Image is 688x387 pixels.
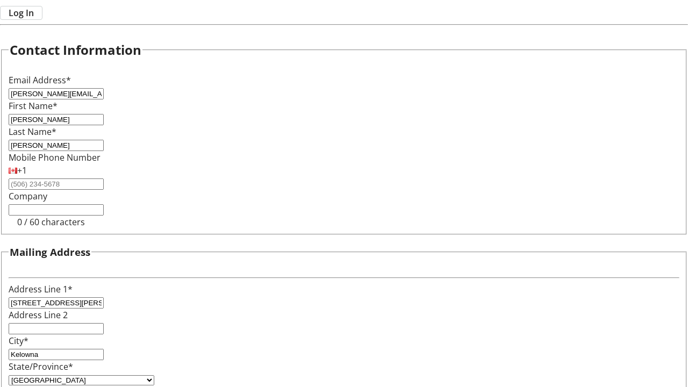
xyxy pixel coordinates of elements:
[10,245,90,260] h3: Mailing Address
[9,283,73,295] label: Address Line 1*
[9,6,34,19] span: Log In
[9,190,47,202] label: Company
[9,349,104,360] input: City
[9,309,68,321] label: Address Line 2
[10,40,141,60] h2: Contact Information
[9,152,101,163] label: Mobile Phone Number
[9,361,73,372] label: State/Province*
[9,297,104,309] input: Address
[9,74,71,86] label: Email Address*
[17,216,85,228] tr-character-limit: 0 / 60 characters
[9,126,56,138] label: Last Name*
[9,335,28,347] label: City*
[9,178,104,190] input: (506) 234-5678
[9,100,58,112] label: First Name*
